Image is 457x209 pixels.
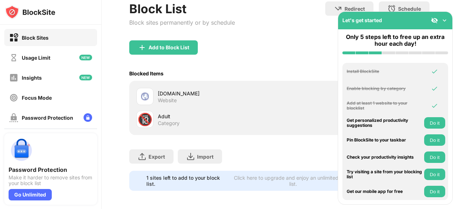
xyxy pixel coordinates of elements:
div: Focus Mode [22,95,52,101]
div: Category [158,120,180,126]
img: new-icon.svg [79,55,92,60]
img: new-icon.svg [79,75,92,80]
div: Install BlockSite [347,69,422,74]
img: block-on.svg [9,33,18,42]
img: omni-setup-toggle.svg [441,17,448,24]
button: Do it [424,151,445,163]
div: Only 5 steps left to free up an extra hour each day! [342,34,448,47]
img: push-password-protection.svg [9,138,34,163]
img: lock-menu.svg [84,113,92,122]
div: Get our mobile app for free [347,189,422,194]
div: Get personalized productivity suggestions [347,118,422,128]
div: Schedule [398,6,421,12]
div: Make it harder to remove sites from your block list [9,175,93,186]
div: Block sites permanently or by schedule [129,19,235,26]
button: Do it [424,169,445,180]
div: Password Protection [22,115,73,121]
div: Go Unlimited [9,189,52,200]
img: insights-off.svg [9,73,18,82]
div: Add at least 1 website to your blocklist [347,101,422,111]
div: Blocked Items [129,70,164,76]
div: [DOMAIN_NAME] [158,90,280,97]
div: Try visiting a site from your blocking list [347,169,422,180]
div: Block List [129,1,235,16]
img: omni-check.svg [431,68,438,75]
img: logo-blocksite.svg [5,5,55,19]
div: Insights [22,75,42,81]
img: time-usage-off.svg [9,53,18,62]
button: Do it [424,117,445,129]
img: omni-check.svg [431,85,438,92]
div: 1 sites left to add to your block list. [146,175,227,187]
div: 🔞 [137,112,152,127]
img: favicons [141,92,149,101]
div: Let's get started [342,17,382,23]
img: focus-off.svg [9,93,18,102]
div: Click here to upgrade and enjoy an unlimited block list. [231,175,355,187]
div: Adult [158,113,280,120]
div: Redirect [345,6,365,12]
div: Block Sites [22,35,49,41]
button: Do it [424,134,445,146]
img: eye-not-visible.svg [431,17,438,24]
div: Import [197,154,214,160]
div: Usage Limit [22,55,50,61]
img: omni-check.svg [431,102,438,109]
img: password-protection-off.svg [9,113,18,122]
button: Do it [424,186,445,197]
div: Password Protection [9,166,93,173]
div: Pin BlockSite to your taskbar [347,138,422,143]
div: Website [158,97,177,104]
div: Check your productivity insights [347,155,422,160]
div: Add to Block List [149,45,189,50]
div: Export [149,154,165,160]
div: Enable blocking by category [347,86,422,91]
